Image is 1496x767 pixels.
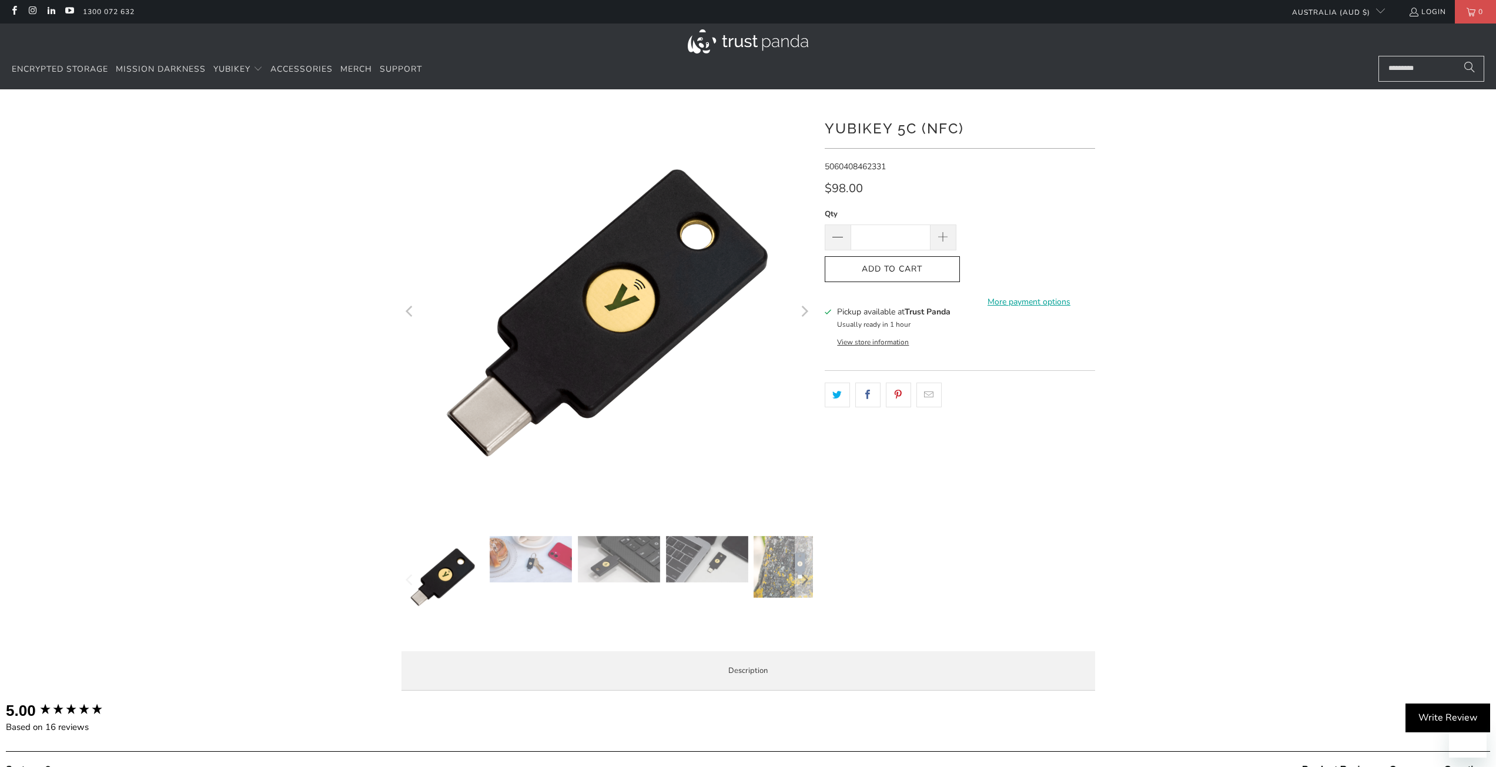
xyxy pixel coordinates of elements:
h1: YubiKey 5C (NFC) [825,116,1095,139]
label: Qty [825,207,956,220]
a: Trust Panda Australia on YouTube [64,7,74,16]
img: YubiKey 5C (NFC) - Trust Panda [666,536,748,582]
div: Overall product rating out of 5: 5.00 [6,700,129,721]
img: YubiKey 5C (NFC) - Trust Panda [490,536,572,582]
button: View store information [837,337,909,347]
summary: YubiKey [213,56,263,83]
button: Next [795,107,814,518]
span: 5060408462331 [825,161,886,172]
span: Add to Cart [837,264,948,274]
div: Based on 16 reviews [6,721,129,733]
a: Share this on Pinterest [886,383,911,407]
span: Accessories [270,63,333,75]
span: Mission Darkness [116,63,206,75]
div: 5.00 star rating [39,702,103,718]
img: YubiKey 5C (NFC) - Trust Panda [578,536,660,582]
a: Merch [340,56,372,83]
a: Mission Darkness [116,56,206,83]
span: $98.00 [825,180,863,196]
a: More payment options [963,296,1095,309]
img: Trust Panda Australia [688,29,808,53]
a: Accessories [270,56,333,83]
b: Trust Panda [905,306,951,317]
span: Encrypted Storage [12,63,108,75]
a: Trust Panda Australia on LinkedIn [46,7,56,16]
label: Search: [39,758,40,759]
button: Previous [401,107,420,518]
iframe: Button to launch messaging window [1449,720,1487,758]
div: 5.00 [6,700,36,721]
a: Share this on Twitter [825,383,850,407]
nav: Translation missing: en.navigation.header.main_nav [12,56,422,83]
a: Trust Panda Australia on Facebook [9,7,19,16]
a: 1300 072 632 [83,5,135,18]
span: YubiKey [213,63,250,75]
small: Usually ready in 1 hour [837,320,911,329]
a: YubiKey 5C (NFC) - Trust Panda [401,107,813,518]
h3: Pickup available at [837,306,951,318]
a: Share this on Facebook [855,383,881,407]
input: Search... [1378,56,1484,82]
span: Support [380,63,422,75]
button: Add to Cart [825,256,960,283]
span: Merch [340,63,372,75]
a: Encrypted Storage [12,56,108,83]
button: Next [795,536,814,624]
img: YubiKey 5C (NFC) - Trust Panda [401,536,484,618]
div: Write Review [1405,704,1490,733]
label: Description [401,651,1095,691]
a: Trust Panda Australia on Instagram [27,7,37,16]
a: Email this to a friend [916,383,942,407]
a: Support [380,56,422,83]
button: Previous [401,536,420,624]
button: Search [1455,56,1484,82]
img: YubiKey 5C (NFC) - Trust Panda [754,536,836,598]
a: Login [1408,5,1446,18]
